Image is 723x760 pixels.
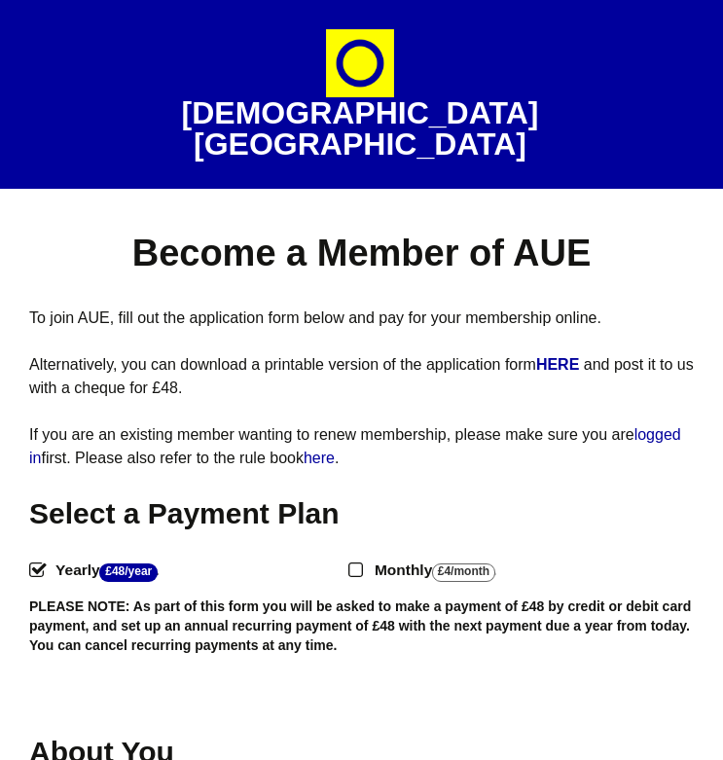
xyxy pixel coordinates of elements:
p: To join AUE, fill out the application form below and pay for your membership online. [29,307,694,330]
h1: Become a Member of AUE [29,230,694,277]
strong: £48/Year [99,563,158,582]
strong: HERE [536,356,579,373]
p: Alternatively, you can download a printable version of the application form and post it to us wit... [29,353,694,400]
label: Monthly - . [375,557,512,585]
a: here [304,450,335,466]
img: circle-e1448293145835.png [326,29,394,97]
p: If you are an existing member wanting to renew membership, please make sure you are first. Please... [29,423,694,470]
span: Select a Payment Plan [29,497,340,529]
a: HERE [536,356,584,373]
label: Yearly - . [55,557,174,585]
strong: £4/Month [432,563,495,582]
